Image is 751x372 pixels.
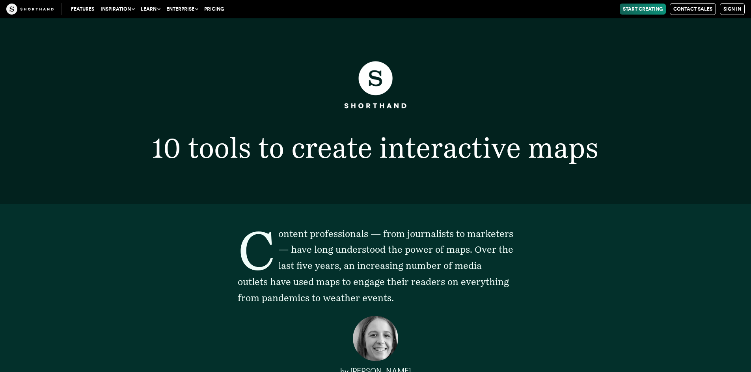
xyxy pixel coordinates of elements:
button: Learn [138,4,163,15]
a: Features [68,4,97,15]
a: Pricing [201,4,227,15]
button: Inspiration [97,4,138,15]
img: The Craft [6,4,54,15]
a: Contact Sales [670,3,716,15]
button: Enterprise [163,4,201,15]
a: Start Creating [620,4,666,15]
span: Content professionals — from journalists to marketers — have long understood the power of maps. O... [238,228,513,304]
h1: 10 tools to create interactive maps [119,134,632,162]
a: Sign in [720,3,745,15]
